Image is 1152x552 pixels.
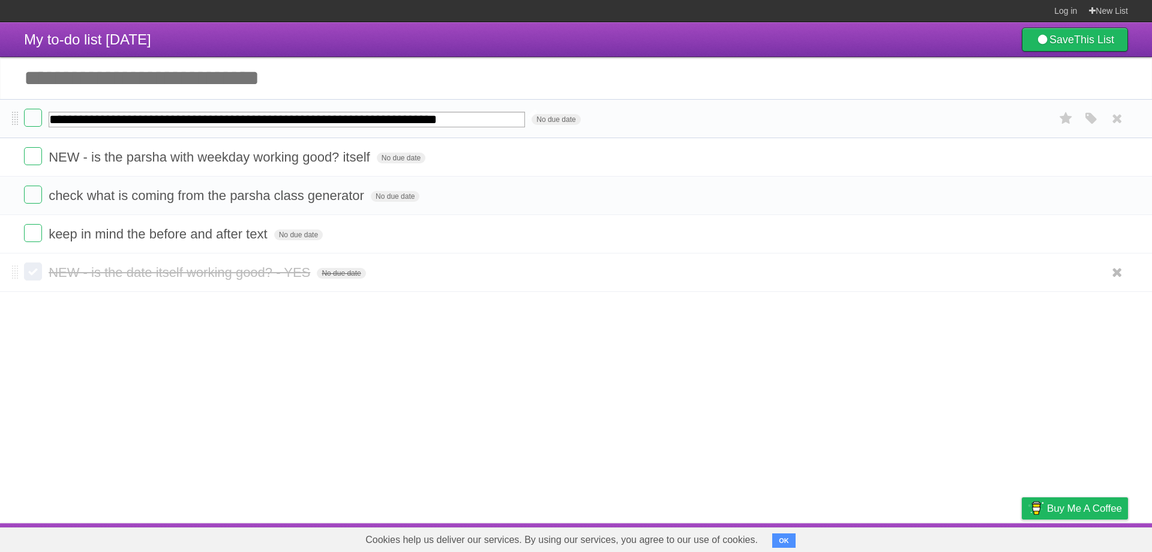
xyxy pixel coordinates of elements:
span: NEW - is the parsha with weekday working good? itself [49,150,373,165]
a: About [862,526,887,549]
span: No due date [317,268,365,279]
span: No due date [532,114,580,125]
span: keep in mind the before and after text [49,226,270,241]
label: Done [24,262,42,281]
span: NEW - is the date itself working good? - YES [49,265,313,280]
a: Buy me a coffee [1022,497,1128,520]
label: Done [24,147,42,165]
label: Done [24,109,42,127]
a: Privacy [1006,526,1037,549]
label: Done [24,186,42,204]
a: Terms [965,526,992,549]
span: No due date [371,191,419,202]
span: check what is coming from the parsha class generator [49,188,367,203]
span: No due date [377,153,425,163]
span: My to-do list [DATE] [24,31,151,47]
span: Buy me a coffee [1047,498,1122,519]
label: Star task [1055,109,1078,129]
button: OK [772,533,796,548]
img: Buy me a coffee [1028,498,1044,518]
a: Suggest a feature [1052,526,1128,549]
span: No due date [274,229,323,240]
a: Developers [902,526,950,549]
a: SaveThis List [1022,28,1128,52]
b: This List [1074,34,1114,46]
span: Cookies help us deliver our services. By using our services, you agree to our use of cookies. [353,528,770,552]
label: Done [24,224,42,242]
